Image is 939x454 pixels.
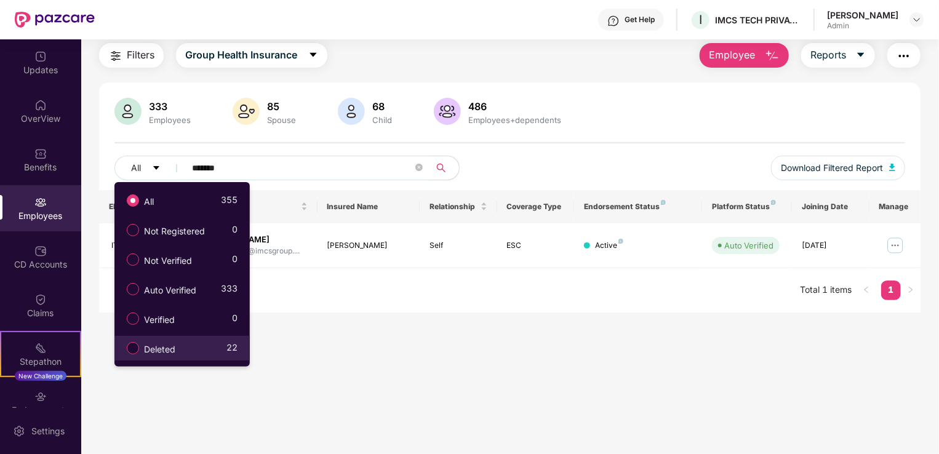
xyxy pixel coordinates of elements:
[114,98,142,125] img: svg+xml;base64,PHN2ZyB4bWxucz0iaHR0cDovL3d3dy53My5vcmcvMjAwMC9zdmciIHhtbG5zOnhsaW5rPSJodHRwOi8vd3...
[584,202,693,212] div: Endorsement Status
[131,161,141,175] span: All
[700,43,789,68] button: Employee
[265,115,298,125] div: Spouse
[221,282,238,300] span: 333
[99,190,163,223] th: EID
[595,240,623,252] div: Active
[715,14,801,26] div: IMCS TECH PRIVATE LIMITED
[907,286,914,293] span: right
[792,190,869,223] th: Joining Date
[881,281,901,299] a: 1
[618,239,623,244] img: svg+xml;base64,PHN2ZyB4bWxucz0iaHR0cDovL3d3dy53My5vcmcvMjAwMC9zdmciIHdpZHRoPSI4IiBoZWlnaHQ9IjgiIH...
[146,115,193,125] div: Employees
[139,254,197,268] span: Not Verified
[34,99,47,111] img: svg+xml;base64,PHN2ZyBpZD0iSG9tZSIgeG1sbnM9Imh0dHA6Ly93d3cudzMub3JnLzIwMDAvc3ZnIiB3aWR0aD0iMjAiIG...
[34,391,47,403] img: svg+xml;base64,PHN2ZyBpZD0iRW5kb3JzZW1lbnRzIiB4bWxucz0iaHR0cDovL3d3dy53My5vcmcvMjAwMC9zdmciIHdpZH...
[771,156,905,180] button: Download Filtered Report
[176,43,327,68] button: Group Health Insurancecaret-down
[308,50,318,61] span: caret-down
[429,163,453,173] span: search
[415,162,423,174] span: close-circle
[15,371,66,381] div: New Challenge
[801,43,875,68] button: Reportscaret-down
[466,100,564,113] div: 486
[800,281,852,300] li: Total 1 items
[109,202,144,212] span: EID
[625,15,655,25] div: Get Help
[420,190,497,223] th: Relationship
[34,245,47,257] img: svg+xml;base64,PHN2ZyBpZD0iQ0RfQWNjb3VudHMiIGRhdGEtbmFtZT0iQ0QgQWNjb3VudHMiIHhtbG5zPSJodHRwOi8vd3...
[1,356,80,368] div: Stepathon
[232,311,238,329] span: 0
[901,281,921,300] button: right
[781,161,883,175] span: Download Filtered Report
[765,49,780,63] img: svg+xml;base64,PHN2ZyB4bWxucz0iaHR0cDovL3d3dy53My5vcmcvMjAwMC9zdmciIHhtbG5zOnhsaW5rPSJodHRwOi8vd3...
[897,49,911,63] img: svg+xml;base64,PHN2ZyB4bWxucz0iaHR0cDovL3d3dy53My5vcmcvMjAwMC9zdmciIHdpZHRoPSIyNCIgaGVpZ2h0PSIyNC...
[661,200,666,205] img: svg+xml;base64,PHN2ZyB4bWxucz0iaHR0cDovL3d3dy53My5vcmcvMjAwMC9zdmciIHdpZHRoPSI4IiBoZWlnaHQ9IjgiIH...
[430,240,487,252] div: Self
[318,190,420,223] th: Insured Name
[139,343,180,356] span: Deleted
[370,100,394,113] div: 68
[139,313,180,327] span: Verified
[152,164,161,173] span: caret-down
[497,190,574,223] th: Coverage Type
[34,293,47,306] img: svg+xml;base64,PHN2ZyBpZD0iQ2xhaW0iIHhtbG5zPSJodHRwOi8vd3d3LnczLm9yZy8yMDAwL3N2ZyIgd2lkdGg9IjIwIi...
[232,252,238,270] span: 0
[857,281,876,300] button: left
[881,281,901,300] li: 1
[327,240,410,252] div: [PERSON_NAME]
[34,196,47,209] img: svg+xml;base64,PHN2ZyBpZD0iRW1wbG95ZWVzIiB4bWxucz0iaHR0cDovL3d3dy53My5vcmcvMjAwMC9zdmciIHdpZHRoPS...
[338,98,365,125] img: svg+xml;base64,PHN2ZyB4bWxucz0iaHR0cDovL3d3dy53My5vcmcvMjAwMC9zdmciIHhtbG5zOnhsaW5rPSJodHRwOi8vd3...
[430,202,477,212] span: Relationship
[226,341,238,359] span: 22
[146,100,193,113] div: 333
[265,100,298,113] div: 85
[13,425,25,437] img: svg+xml;base64,PHN2ZyBpZD0iU2V0dGluZy0yMHgyMCIgeG1sbnM9Imh0dHA6Ly93d3cudzMub3JnLzIwMDAvc3ZnIiB3aW...
[108,49,123,63] img: svg+xml;base64,PHN2ZyB4bWxucz0iaHR0cDovL3d3dy53My5vcmcvMjAwMC9zdmciIHdpZHRoPSIyNCIgaGVpZ2h0PSIyNC...
[912,15,922,25] img: svg+xml;base64,PHN2ZyBpZD0iRHJvcGRvd24tMzJ4MzIiIHhtbG5zPSJodHRwOi8vd3d3LnczLm9yZy8yMDAwL3N2ZyIgd2...
[709,47,755,63] span: Employee
[415,164,423,171] span: close-circle
[856,50,866,61] span: caret-down
[233,98,260,125] img: svg+xml;base64,PHN2ZyB4bWxucz0iaHR0cDovL3d3dy53My5vcmcvMjAwMC9zdmciIHhtbG5zOnhsaW5rPSJodHRwOi8vd3...
[699,12,702,27] span: I
[185,47,297,63] span: Group Health Insurance
[466,115,564,125] div: Employees+dependents
[232,223,238,241] span: 0
[771,200,776,205] img: svg+xml;base64,PHN2ZyB4bWxucz0iaHR0cDovL3d3dy53My5vcmcvMjAwMC9zdmciIHdpZHRoPSI4IiBoZWlnaHQ9IjgiIH...
[827,21,898,31] div: Admin
[607,15,620,27] img: svg+xml;base64,PHN2ZyBpZD0iSGVscC0zMngzMiIgeG1sbnM9Imh0dHA6Ly93d3cudzMub3JnLzIwMDAvc3ZnIiB3aWR0aD...
[885,236,905,255] img: manageButton
[34,148,47,160] img: svg+xml;base64,PHN2ZyBpZD0iQmVuZWZpdHMiIHhtbG5zPSJodHRwOi8vd3d3LnczLm9yZy8yMDAwL3N2ZyIgd2lkdGg9Ij...
[204,234,300,245] div: [PERSON_NAME]
[139,195,159,209] span: All
[857,281,876,300] li: Previous Page
[139,225,210,238] span: Not Registered
[827,9,898,21] div: [PERSON_NAME]
[863,286,870,293] span: left
[28,425,68,437] div: Settings
[221,193,238,211] span: 355
[802,240,859,252] div: [DATE]
[127,47,154,63] span: Filters
[204,245,300,257] div: faraz.ahmad@imcsgroup....
[429,156,460,180] button: search
[901,281,921,300] li: Next Page
[99,43,164,68] button: Filters
[370,115,394,125] div: Child
[724,239,773,252] div: Auto Verified
[889,164,895,171] img: svg+xml;base64,PHN2ZyB4bWxucz0iaHR0cDovL3d3dy53My5vcmcvMjAwMC9zdmciIHhtbG5zOnhsaW5rPSJodHRwOi8vd3...
[15,12,95,28] img: New Pazcare Logo
[139,284,201,297] span: Auto Verified
[34,50,47,63] img: svg+xml;base64,PHN2ZyBpZD0iVXBkYXRlZCIgeG1sbnM9Imh0dHA6Ly93d3cudzMub3JnLzIwMDAvc3ZnIiB3aWR0aD0iMj...
[34,342,47,354] img: svg+xml;base64,PHN2ZyB4bWxucz0iaHR0cDovL3d3dy53My5vcmcvMjAwMC9zdmciIHdpZHRoPSIyMSIgaGVpZ2h0PSIyMC...
[869,190,921,223] th: Manage
[810,47,846,63] span: Reports
[507,240,564,252] div: ESC
[712,202,782,212] div: Platform Status
[434,98,461,125] img: svg+xml;base64,PHN2ZyB4bWxucz0iaHR0cDovL3d3dy53My5vcmcvMjAwMC9zdmciIHhtbG5zOnhsaW5rPSJodHRwOi8vd3...
[114,156,190,180] button: Allcaret-down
